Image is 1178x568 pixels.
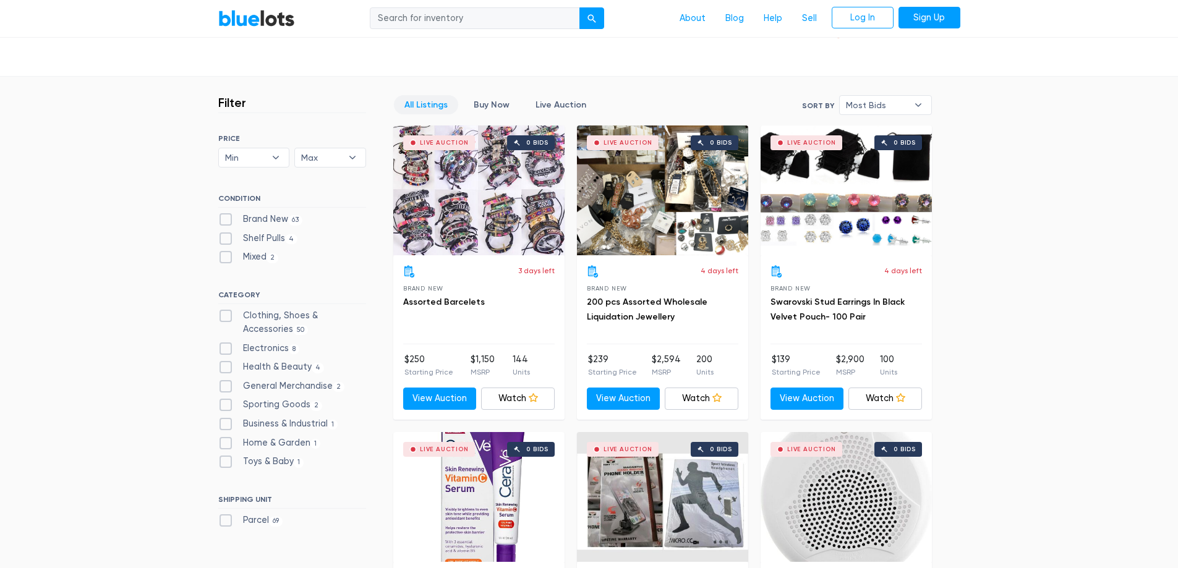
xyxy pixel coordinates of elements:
[218,290,366,304] h6: CATEGORY
[403,285,443,292] span: Brand New
[836,367,864,378] p: MSRP
[880,353,897,378] li: 100
[218,309,366,336] label: Clothing, Shoes & Accessories
[770,297,905,322] a: Swarovski Stud Earrings In Black Velvet Pouch- 100 Pair
[263,148,289,167] b: ▾
[787,140,836,146] div: Live Auction
[218,379,345,393] label: General Merchandise
[710,446,732,452] div: 0 bids
[894,446,916,452] div: 0 bids
[218,95,246,110] h3: Filter
[652,353,681,378] li: $2,594
[269,517,283,527] span: 69
[754,7,792,30] a: Help
[463,95,520,114] a: Buy Now
[587,388,660,410] a: View Auction
[393,125,565,255] a: Live Auction 0 bids
[772,367,821,378] p: Starting Price
[328,420,338,430] span: 1
[577,432,748,562] a: Live Auction 0 bids
[218,134,366,143] h6: PRICE
[577,125,748,255] a: Live Auction 0 bids
[481,388,555,410] a: Watch
[792,7,827,30] a: Sell
[832,7,894,29] a: Log In
[312,363,325,373] span: 4
[710,140,732,146] div: 0 bids
[604,446,652,452] div: Live Auction
[526,446,548,452] div: 0 bids
[588,367,637,378] p: Starting Price
[404,367,453,378] p: Starting Price
[787,446,836,452] div: Live Auction
[301,148,342,167] span: Max
[289,344,300,354] span: 8
[403,388,477,410] a: View Auction
[652,367,681,378] p: MSRP
[905,96,931,114] b: ▾
[696,353,714,378] li: 200
[218,514,283,527] label: Parcel
[513,367,530,378] p: Units
[218,455,304,468] label: Toys & Baby
[285,234,298,244] span: 4
[218,9,295,27] a: BlueLots
[880,367,897,378] p: Units
[587,285,627,292] span: Brand New
[513,353,530,378] li: 144
[670,7,715,30] a: About
[471,367,495,378] p: MSRP
[218,360,325,374] label: Health & Beauty
[696,367,714,378] p: Units
[293,325,309,335] span: 50
[604,140,652,146] div: Live Auction
[288,215,303,225] span: 63
[404,353,453,378] li: $250
[761,432,932,562] a: Live Auction 0 bids
[526,140,548,146] div: 0 bids
[218,417,338,431] label: Business & Industrial
[310,401,323,411] span: 2
[894,140,916,146] div: 0 bids
[848,388,922,410] a: Watch
[218,250,279,264] label: Mixed
[403,297,485,307] a: Assorted Barcelets
[665,388,738,410] a: Watch
[370,7,580,30] input: Search for inventory
[898,7,960,29] a: Sign Up
[802,100,834,111] label: Sort By
[420,446,469,452] div: Live Auction
[770,285,811,292] span: Brand New
[420,140,469,146] div: Live Auction
[218,213,303,226] label: Brand New
[218,495,366,509] h6: SHIPPING UNIT
[225,148,266,167] span: Min
[471,353,495,378] li: $1,150
[339,148,365,167] b: ▾
[394,95,458,114] a: All Listings
[218,436,321,450] label: Home & Garden
[770,388,844,410] a: View Auction
[218,342,300,355] label: Electronics
[846,96,908,114] span: Most Bids
[715,7,754,30] a: Blog
[267,253,279,263] span: 2
[218,194,366,208] h6: CONDITION
[884,265,922,276] p: 4 days left
[294,458,304,468] span: 1
[761,125,932,255] a: Live Auction 0 bids
[836,353,864,378] li: $2,900
[701,265,738,276] p: 4 days left
[333,382,345,392] span: 2
[218,232,298,245] label: Shelf Pulls
[588,353,637,378] li: $239
[772,353,821,378] li: $139
[525,95,597,114] a: Live Auction
[218,398,323,412] label: Sporting Goods
[310,439,321,449] span: 1
[393,432,565,562] a: Live Auction 0 bids
[587,297,707,322] a: 200 pcs Assorted Wholesale Liquidation Jewellery
[518,265,555,276] p: 3 days left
